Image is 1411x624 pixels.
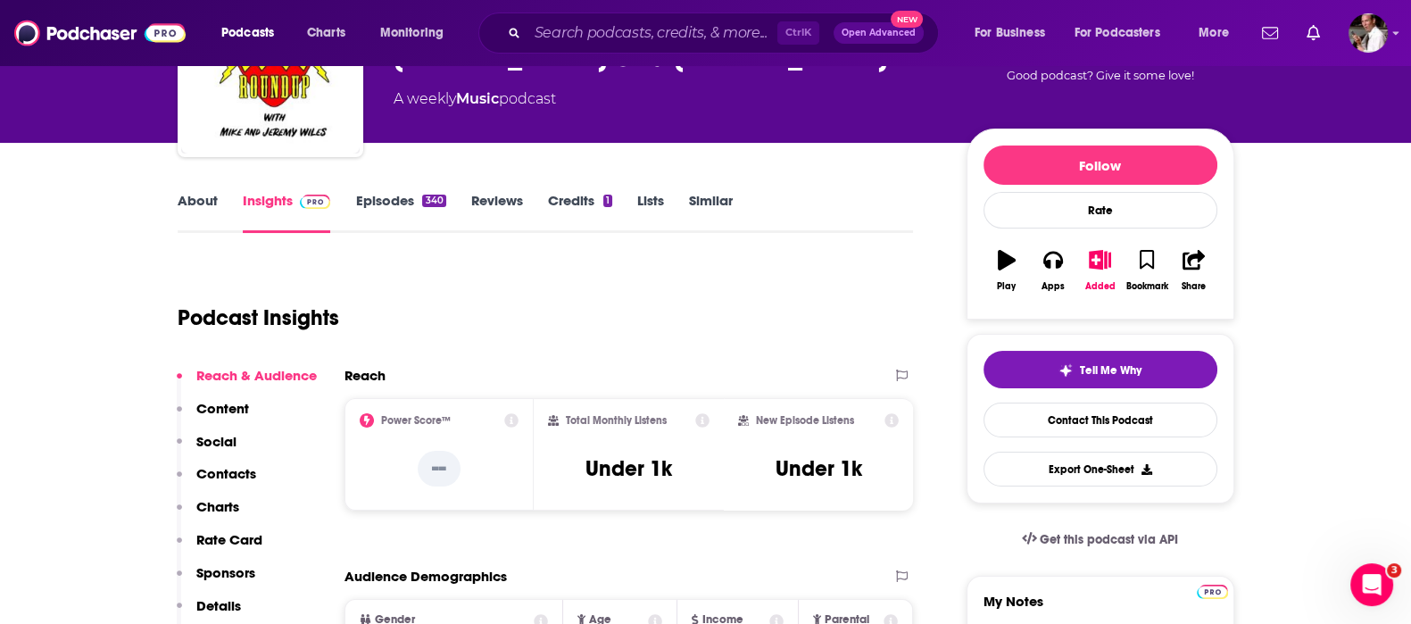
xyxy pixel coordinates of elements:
[177,400,249,433] button: Content
[1170,238,1216,303] button: Share
[196,564,255,581] p: Sponsors
[1080,363,1141,378] span: Tell Me Why
[984,593,1217,624] label: My Notes
[196,433,237,450] p: Social
[1125,281,1167,292] div: Bookmark
[1124,238,1170,303] button: Bookmark
[1387,563,1401,578] span: 3
[1349,13,1388,53] img: User Profile
[756,414,854,427] h2: New Episode Listens
[1063,19,1186,47] button: open menu
[689,192,733,233] a: Similar
[566,414,667,427] h2: Total Monthly Listens
[834,22,924,44] button: Open AdvancedNew
[1058,363,1073,378] img: tell me why sparkle
[527,19,777,47] input: Search podcasts, credits, & more...
[243,192,331,233] a: InsightsPodchaser Pro
[1076,238,1123,303] button: Added
[1042,281,1065,292] div: Apps
[368,19,467,47] button: open menu
[1085,281,1116,292] div: Added
[1040,532,1178,547] span: Get this podcast via API
[209,19,297,47] button: open menu
[178,304,339,331] h1: Podcast Insights
[471,192,523,233] a: Reviews
[196,498,239,515] p: Charts
[344,367,386,384] h2: Reach
[300,195,331,209] img: Podchaser Pro
[177,433,237,466] button: Social
[177,498,239,531] button: Charts
[603,195,612,207] div: 1
[1349,13,1388,53] button: Show profile menu
[394,88,556,110] div: A weekly podcast
[1182,281,1206,292] div: Share
[1255,18,1285,48] a: Show notifications dropdown
[585,455,672,482] h3: Under 1k
[221,21,274,46] span: Podcasts
[1197,582,1228,599] a: Pro website
[776,455,862,482] h3: Under 1k
[355,192,445,233] a: Episodes340
[962,19,1067,47] button: open menu
[637,192,664,233] a: Lists
[984,351,1217,388] button: tell me why sparkleTell Me Why
[777,21,819,45] span: Ctrl K
[196,531,262,548] p: Rate Card
[344,568,507,585] h2: Audience Demographics
[984,146,1217,185] button: Follow
[1299,18,1327,48] a: Show notifications dropdown
[178,192,218,233] a: About
[495,12,956,54] div: Search podcasts, credits, & more...
[177,465,256,498] button: Contacts
[177,564,255,597] button: Sponsors
[14,16,186,50] img: Podchaser - Follow, Share and Rate Podcasts
[456,90,499,107] a: Music
[1186,19,1251,47] button: open menu
[891,11,923,28] span: New
[196,465,256,482] p: Contacts
[295,19,356,47] a: Charts
[1350,563,1393,606] iframe: Intercom live chat
[1030,238,1076,303] button: Apps
[997,281,1016,292] div: Play
[842,29,916,37] span: Open Advanced
[381,414,451,427] h2: Power Score™
[1199,21,1229,46] span: More
[380,21,444,46] span: Monitoring
[196,400,249,417] p: Content
[548,192,612,233] a: Credits1
[422,195,445,207] div: 340
[1007,69,1194,82] span: Good podcast? Give it some love!
[196,597,241,614] p: Details
[1008,518,1193,562] a: Get this podcast via API
[196,367,317,384] p: Reach & Audience
[984,192,1217,229] div: Rate
[418,451,461,487] p: --
[177,531,262,564] button: Rate Card
[1197,585,1228,599] img: Podchaser Pro
[307,21,345,46] span: Charts
[1075,21,1160,46] span: For Podcasters
[984,238,1030,303] button: Play
[177,367,317,400] button: Reach & Audience
[975,21,1045,46] span: For Business
[984,403,1217,437] a: Contact This Podcast
[984,452,1217,487] button: Export One-Sheet
[1349,13,1388,53] span: Logged in as Quarto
